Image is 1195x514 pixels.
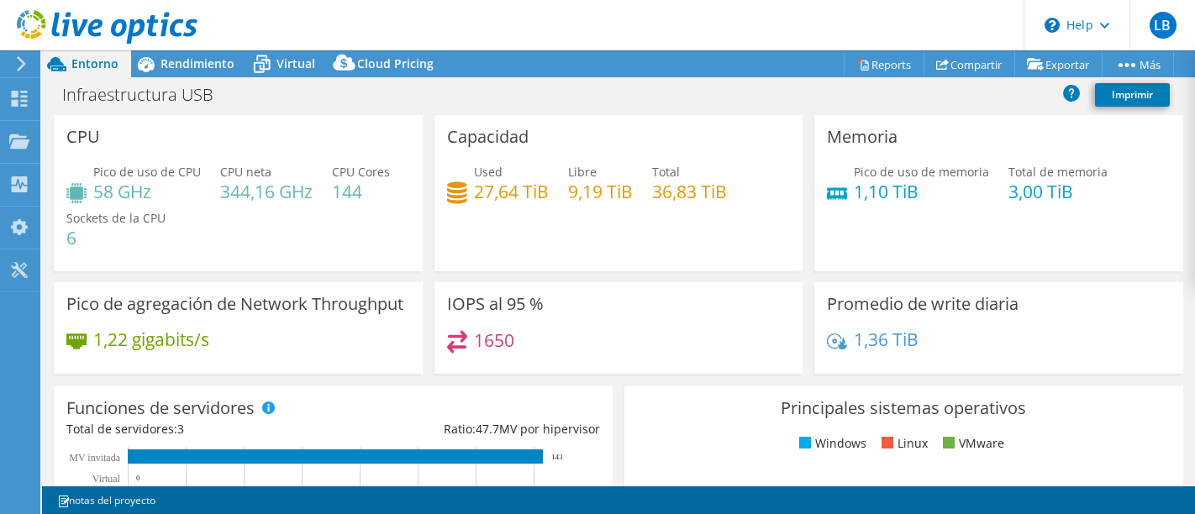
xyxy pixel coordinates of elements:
[357,55,434,71] span: Cloud Pricing
[1095,83,1170,107] a: Imprimir
[474,331,514,349] h4: 1650
[652,164,680,180] span: Total
[1008,182,1108,201] h4: 3,00 TiB
[1008,164,1108,180] span: Total de memoria
[45,490,167,511] a: notas del proyecto
[854,164,989,180] span: Pico de uso de memoria
[69,452,120,464] text: MV invitada
[474,164,503,180] span: Used
[447,128,529,146] h3: Capacidad
[854,330,919,349] h4: 1,36 TiB
[827,295,1019,313] h3: Promedio de write diaria
[66,128,100,146] h3: CPU
[1150,12,1177,39] span: LB
[93,182,201,201] h4: 58 GHz
[447,295,544,313] h3: IOPS al 95 %
[476,421,499,437] span: 47.7
[93,164,201,180] span: Pico de uso de CPU
[92,473,121,485] text: Virtual
[1045,18,1060,33] svg: \n
[220,164,271,180] span: CPU neta
[66,210,166,226] span: Sockets de la CPU
[939,434,1004,453] li: VMware
[877,434,928,453] li: Linux
[276,55,315,71] span: Virtual
[551,453,563,461] text: 143
[1014,51,1103,77] a: Exportar
[333,420,599,438] div: Ratio: MV por hipervisor
[652,182,727,201] h4: 36,83 TiB
[177,421,184,437] span: 3
[71,55,118,71] span: Entorno
[1102,51,1174,77] a: Más
[827,128,898,146] h3: Memoria
[55,86,240,104] h1: Infraestructura USB
[93,330,209,349] h4: 1,22 gigabits/s
[637,399,1171,417] h3: Principales sistemas operativos
[136,474,140,482] text: 0
[66,228,166,247] h4: 6
[854,182,989,201] h4: 1,10 TiB
[66,420,333,438] div: Total de servidores:
[844,51,924,77] a: Reports
[161,55,234,71] span: Rendimiento
[66,295,403,313] h3: Pico de agregación de Network Throughput
[332,164,390,180] span: CPU Cores
[474,182,549,201] h4: 27,64 TiB
[568,182,633,201] h4: 9,19 TiB
[568,164,597,180] span: Libre
[332,182,390,201] h4: 144
[66,399,255,417] h3: Funciones de servidores
[795,434,866,453] li: Windows
[220,182,313,201] h4: 344,16 GHz
[924,51,1015,77] a: Compartir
